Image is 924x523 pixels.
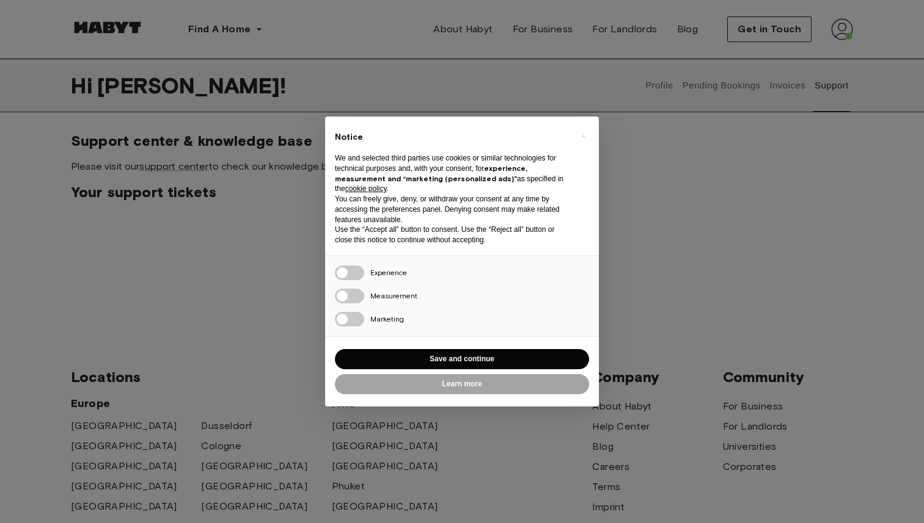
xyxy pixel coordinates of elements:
span: Measurement [370,291,417,300]
a: cookie policy [345,184,387,193]
h2: Notice [335,131,570,143]
span: Experience [370,268,407,277]
button: Learn more [335,374,589,394]
button: Save and continue [335,349,589,369]
span: Marketing [370,314,404,323]
p: You can freely give, deny, or withdraw your consent at any time by accessing the preferences pane... [335,194,570,225]
p: We and selected third parties use cookies or similar technologies for technical purposes and, wit... [335,153,570,194]
button: Close this notice [573,126,593,146]
strong: experience, measurement and “marketing (personalized ads)” [335,164,527,183]
p: Use the “Accept all” button to consent. Use the “Reject all” button or close this notice to conti... [335,225,570,245]
span: × [581,129,585,143]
